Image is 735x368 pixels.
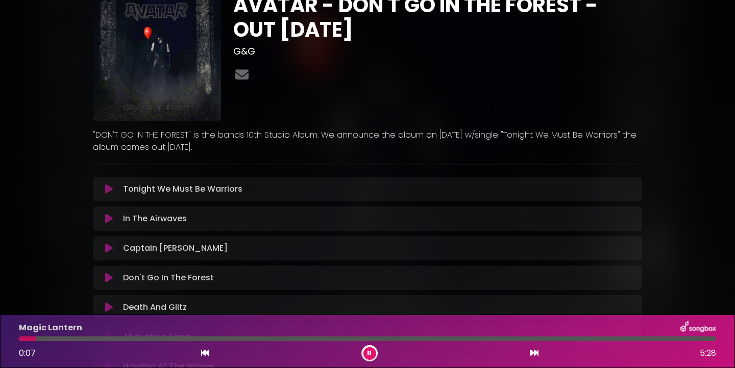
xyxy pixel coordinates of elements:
[123,272,214,284] p: Don't Go In The Forest
[233,46,642,57] h3: G&G
[700,347,716,359] span: 5:28
[19,322,82,334] p: Magic Lantern
[123,301,187,313] p: Death And Glitz
[123,242,228,254] p: Captain [PERSON_NAME]
[123,213,187,225] p: In The Airwaves
[19,347,36,359] span: 0:07
[123,183,242,195] p: Tonight We Must Be Warriors
[680,321,716,334] img: songbox-logo-white.png
[93,129,642,153] p: "DON'T GO IN THE FOREST" is the bands 10th Studio Album. We announce the album on [DATE] w/single...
